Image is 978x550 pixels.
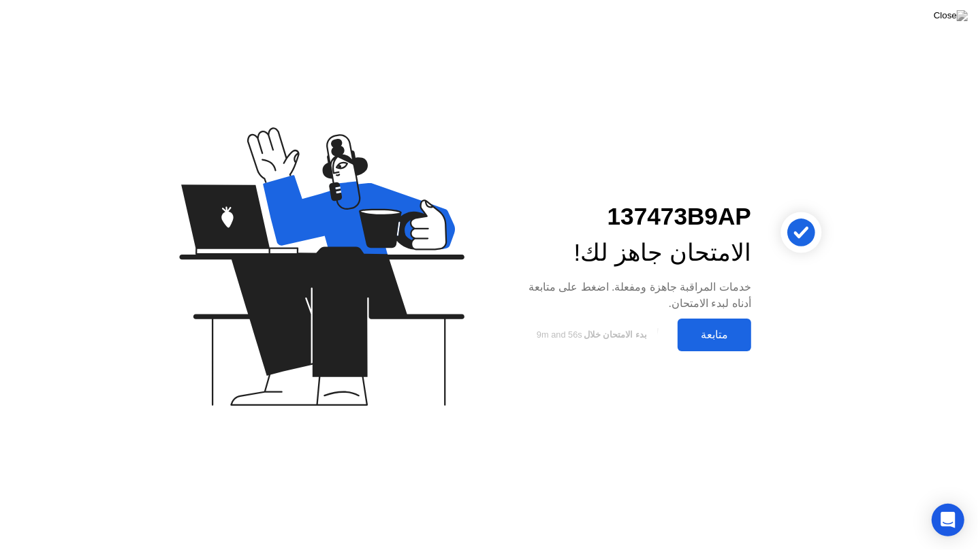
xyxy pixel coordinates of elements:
div: خدمات المراقبة جاهزة ومفعلة. اضغط على متابعة أدناه لبدء الامتحان. [511,279,751,312]
div: Open Intercom Messenger [932,504,964,536]
div: الامتحان جاهز لك! [511,235,751,271]
img: Close [934,10,968,21]
button: بدء الامتحان خلال9m and 56s [511,322,671,348]
div: متابعة [682,328,747,341]
span: 9m and 56s [537,329,582,340]
div: 137473B9AP [511,199,751,235]
button: متابعة [678,319,751,351]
